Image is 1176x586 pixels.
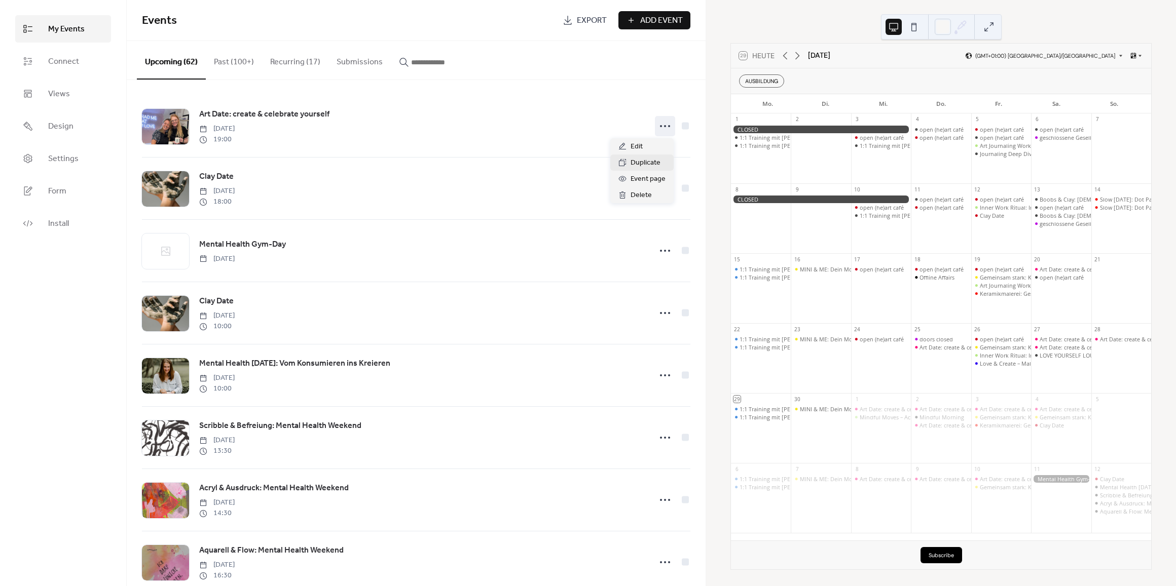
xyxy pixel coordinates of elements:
div: open (he)art café [920,204,964,211]
div: 1:1 Training mit Caterina (digital oder 5020 Salzburg) [731,274,791,281]
div: 15 [733,256,741,263]
div: 28 [1094,326,1101,333]
div: Art Date: create & celebrate yourself [1091,335,1151,343]
div: 23 [794,326,801,333]
span: Add Event [640,15,683,27]
div: Art Date: create & celebrate yourself [851,405,911,413]
div: open (he)art café [971,126,1031,133]
div: MINI & ME: Dein Moment mit Baby [791,475,851,483]
button: Submissions [328,41,391,79]
div: open (he)art café [911,196,971,203]
div: Mi. [855,94,912,113]
div: Art Journaling Workshop [980,142,1044,149]
div: Acryl & Ausdruck: Mental Health Weekend [1091,499,1151,507]
span: Events [142,10,177,32]
div: Art Date: create & celebrate yourself [1040,405,1133,413]
div: geschlossene Gesellschaft - doors closed [1031,220,1091,227]
span: Duplicate [631,157,660,169]
a: Clay Date [199,170,234,183]
div: 4 [1034,396,1041,403]
span: [DATE] [199,435,235,446]
div: open (he)art café [860,265,904,273]
div: Art Date: create & celebrate yourself [920,405,1013,413]
div: Art Date: create & celebrate yourself [1031,265,1091,273]
div: open (he)art café [851,204,911,211]
span: My Events [48,23,85,35]
div: Love & Create – Malen für dein inneres Kind [980,360,1094,367]
div: Mindful Moves – Achtsame Körperübungen für mehr Balance [851,413,911,421]
span: 19:00 [199,134,235,145]
div: Boobs & Clay: Female only special [1031,212,1091,219]
div: Keramikmalerei: Gestalte deinen Selbstliebe-Anker [980,421,1111,429]
span: Export [577,15,607,27]
div: Art Date: create & celebrate yourself [1031,335,1091,343]
div: doors closed [911,335,971,343]
div: open (he)art café [1031,274,1091,281]
a: My Events [15,15,111,43]
div: 11 [914,186,921,193]
div: Art Date: create & celebrate yourself [920,475,1013,483]
div: Art Date: create & celebrate yourself [911,421,971,429]
span: [DATE] [199,497,235,508]
div: 30 [794,396,801,403]
div: Slow Sunday: Dot Painting & Self Love [1091,196,1151,203]
span: 18:00 [199,197,235,207]
div: Mental Health Sunday: Vom Konsumieren ins Kreieren [1091,483,1151,491]
div: 21 [1094,256,1101,263]
div: Mo. [739,94,797,113]
div: Clay Date [1091,475,1151,483]
div: 19 [974,256,981,263]
div: AUSBILDUNG [739,74,784,88]
div: 22 [733,326,741,333]
div: 5 [1094,396,1101,403]
a: Art Date: create & celebrate yourself [199,108,329,121]
div: 1:1 Training mit [PERSON_NAME] (digital oder 5020 [GEOGRAPHIC_DATA]) [740,274,931,281]
a: Clay Date [199,295,234,308]
div: 10 [974,465,981,473]
span: Mental Health Gym-Day [199,239,286,251]
a: Acryl & Ausdruck: Mental Health Weekend [199,482,349,495]
div: MINI & ME: Dein Moment mit Baby [800,265,891,273]
div: 2 [794,116,801,123]
div: Gemeinsam stark: Kreativzeit für Kind & Eltern [971,274,1031,281]
div: Love & Create – Malen für dein inneres Kind [971,360,1031,367]
a: Form [15,177,111,205]
div: Art Date: create & celebrate yourself [1040,265,1133,273]
div: LOVE YOURSELF LOUD: DJ Night & Selflove-Art [1040,351,1158,359]
button: Past (100+) [206,41,262,79]
span: Views [48,88,70,100]
div: Clay Date [1031,421,1091,429]
div: 3 [854,116,861,123]
div: Mindful Moves – Achtsame Körperübungen für mehr Balance [860,413,1019,421]
span: Event page [631,173,666,185]
div: MINI & ME: Dein Moment mit Baby [791,265,851,273]
span: Design [48,121,73,133]
span: [DATE] [199,186,235,197]
div: Keramikmalerei: Gestalte deinen Selbstliebe-Anker [980,290,1111,297]
div: 1:1 Training mit Caterina (digital oder 5020 Salzburg) [731,413,791,421]
div: 1:1 Training mit [PERSON_NAME] (digital oder 5020 [GEOGRAPHIC_DATA]) [740,483,931,491]
div: open (he)art café [911,134,971,141]
div: Di. [797,94,855,113]
div: open (he)art café [860,134,904,141]
a: Settings [15,145,111,172]
div: Inner Work Ritual: Innere Stimmen sichtbar machen [971,204,1031,211]
div: 20 [1034,256,1041,263]
div: open (he)art café [1031,126,1091,133]
div: 1:1 Training mit Caterina [731,134,791,141]
span: [DATE] [199,373,235,383]
div: 11 [1034,465,1041,473]
div: open (he)art café [920,134,964,141]
div: 12 [974,186,981,193]
span: 13:30 [199,446,235,456]
div: Scribble & Befreiung: Mental Health Weekend [1091,491,1151,499]
a: Mental Health [DATE]: Vom Konsumieren ins Kreieren [199,357,390,370]
span: 10:00 [199,383,235,394]
div: CLOSED [731,196,911,203]
div: Do. [912,94,970,113]
div: open (he)art café [1040,126,1084,133]
div: 8 [854,465,861,473]
div: Art Journaling Workshop [980,282,1044,289]
div: 7 [794,465,801,473]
